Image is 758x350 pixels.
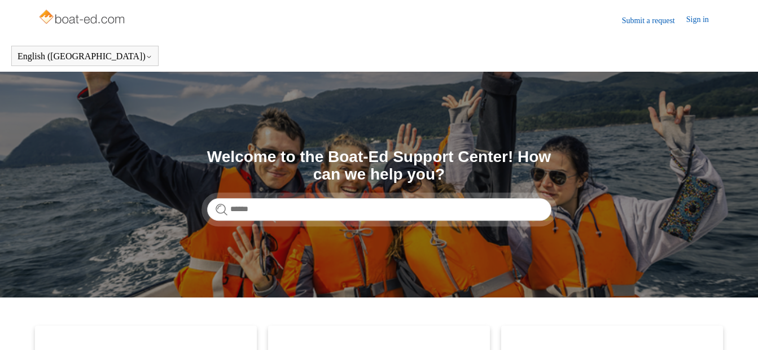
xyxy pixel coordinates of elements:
a: Sign in [686,14,720,27]
a: Submit a request [622,15,686,27]
div: Live chat [720,312,750,342]
img: Boat-Ed Help Center home page [38,7,128,29]
input: Search [207,198,551,221]
button: English ([GEOGRAPHIC_DATA]) [17,51,152,62]
h1: Welcome to the Boat-Ed Support Center! How can we help you? [207,148,551,183]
